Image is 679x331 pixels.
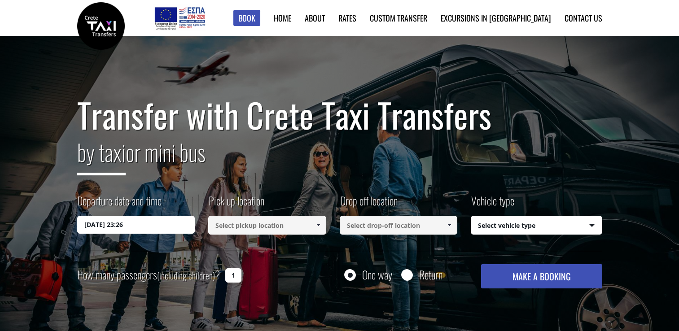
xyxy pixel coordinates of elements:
[565,12,602,24] a: Contact us
[481,264,602,288] button: MAKE A BOOKING
[340,193,398,216] label: Drop off location
[362,269,392,280] label: One way
[77,193,162,216] label: Departure date and time
[471,193,514,216] label: Vehicle type
[77,264,220,286] label: How many passengers ?
[208,216,326,235] input: Select pickup location
[77,135,126,175] span: by taxi
[77,20,125,30] a: Crete Taxi Transfers | Safe Taxi Transfer Services from to Heraklion Airport, Chania Airport, Ret...
[77,134,602,182] h2: or mini bus
[233,10,260,26] a: Book
[208,193,264,216] label: Pick up location
[157,269,215,282] small: (including children)
[340,216,458,235] input: Select drop-off location
[370,12,427,24] a: Custom Transfer
[77,2,125,50] img: Crete Taxi Transfers | Safe Taxi Transfer Services from to Heraklion Airport, Chania Airport, Ret...
[153,4,206,31] img: e-bannersEUERDF180X90.jpg
[274,12,291,24] a: Home
[305,12,325,24] a: About
[441,12,551,24] a: Excursions in [GEOGRAPHIC_DATA]
[419,269,442,280] label: Return
[442,216,457,235] a: Show All Items
[77,96,602,134] h1: Transfer with Crete Taxi Transfers
[471,216,602,235] span: Select vehicle type
[338,12,356,24] a: Rates
[311,216,325,235] a: Show All Items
